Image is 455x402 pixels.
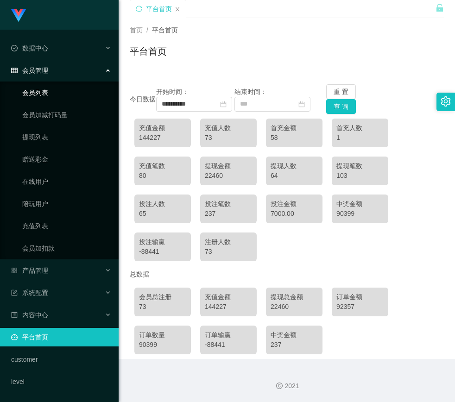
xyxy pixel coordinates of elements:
[441,96,451,107] i: 图标: setting
[11,44,48,52] span: 数据中心
[11,45,18,51] i: 图标: check-circle-o
[271,161,318,171] div: 提现人数
[11,289,48,296] span: 系统配置
[298,101,305,107] i: 图标: calendar
[156,88,189,95] span: 开始时间：
[175,6,180,12] i: 图标: close
[271,199,318,209] div: 投注金额
[336,302,384,312] div: 92357
[11,267,48,274] span: 产品管理
[139,292,186,302] div: 会员总注册
[139,123,186,133] div: 充值金额
[205,161,252,171] div: 提现金额
[139,247,186,257] div: -88441
[336,171,384,181] div: 103
[205,247,252,257] div: 73
[22,172,111,191] a: 在线用户
[11,328,111,346] a: 图标: dashboard平台首页
[205,133,252,143] div: 73
[205,302,252,312] div: 144227
[11,312,18,318] i: 图标: profile
[220,101,227,107] i: 图标: calendar
[139,237,186,247] div: 投注输赢
[336,133,384,143] div: 1
[139,133,186,143] div: 144227
[130,94,156,104] div: 今日数据
[22,195,111,213] a: 陪玩用户
[271,340,318,350] div: 237
[326,99,356,114] button: 查 询
[130,44,167,58] h1: 平台首页
[130,26,143,34] span: 首页
[11,9,26,22] img: logo.9652507e.png
[146,26,148,34] span: /
[136,6,142,12] i: 图标: sync
[139,171,186,181] div: 80
[336,161,384,171] div: 提现笔数
[205,209,252,219] div: 237
[336,199,384,209] div: 中奖金额
[205,123,252,133] div: 充值人数
[130,266,444,283] div: 总数据
[139,161,186,171] div: 充值笔数
[126,381,448,391] div: 2021
[271,123,318,133] div: 首充金额
[22,83,111,102] a: 会员列表
[22,150,111,169] a: 赠送彩金
[271,330,318,340] div: 中奖金额
[139,199,186,209] div: 投注人数
[22,106,111,124] a: 会员加减打码量
[271,209,318,219] div: 7000.00
[234,88,267,95] span: 结束时间：
[22,239,111,258] a: 会员加扣款
[139,302,186,312] div: 73
[336,292,384,302] div: 订单金额
[271,171,318,181] div: 64
[152,26,178,34] span: 平台首页
[22,128,111,146] a: 提现列表
[271,292,318,302] div: 提现总金额
[336,209,384,219] div: 90399
[205,292,252,302] div: 充值金额
[11,67,48,74] span: 会员管理
[205,340,252,350] div: -88441
[205,330,252,340] div: 订单输赢
[22,217,111,235] a: 充值列表
[271,133,318,143] div: 58
[205,237,252,247] div: 注册人数
[276,383,283,389] i: 图标: copyright
[11,372,111,391] a: level
[139,340,186,350] div: 90399
[205,199,252,209] div: 投注笔数
[11,289,18,296] i: 图标: form
[336,123,384,133] div: 首充人数
[436,4,444,12] i: 图标: unlock
[11,311,48,319] span: 内容中心
[326,84,356,99] button: 重 置
[11,67,18,74] i: 图标: table
[139,330,186,340] div: 订单数量
[205,171,252,181] div: 22460
[139,209,186,219] div: 65
[11,350,111,369] a: customer
[11,267,18,274] i: 图标: appstore-o
[271,302,318,312] div: 22460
